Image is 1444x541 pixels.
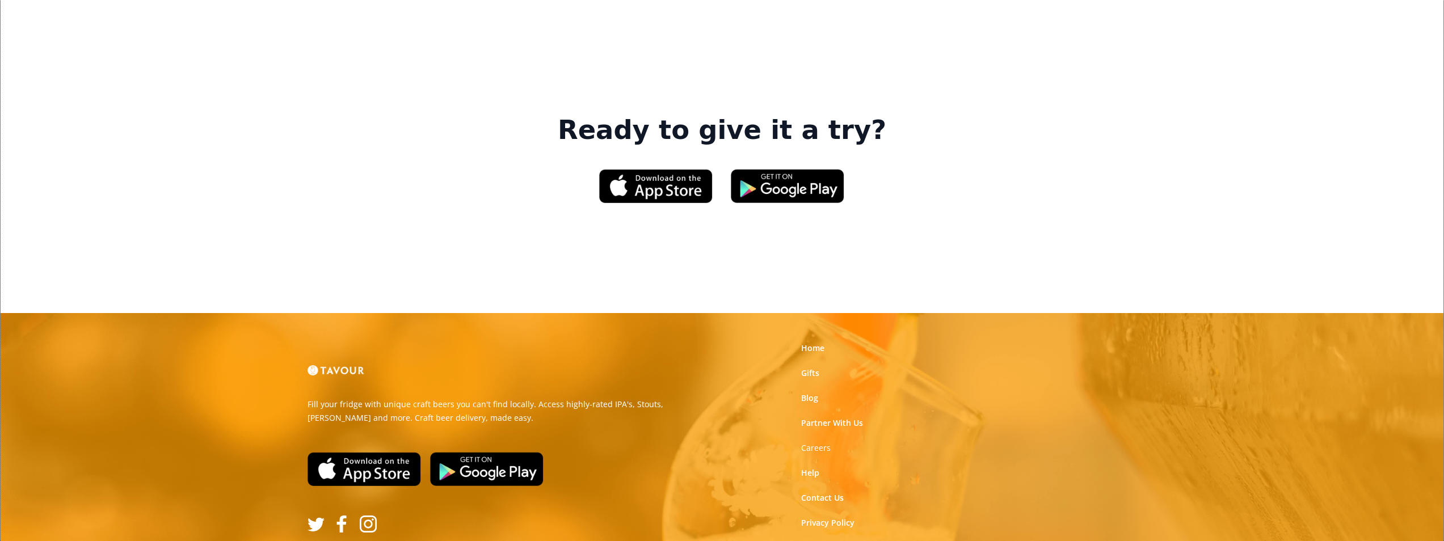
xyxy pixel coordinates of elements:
a: Gifts [801,367,819,379]
strong: Ready to give it a try? [558,115,886,146]
a: Partner With Us [801,417,863,429]
a: Blog [801,392,818,404]
strong: Careers [801,442,831,453]
a: Careers [801,442,831,454]
a: Contact Us [801,492,844,504]
a: Privacy Policy [801,517,854,529]
a: Home [801,343,824,354]
a: Help [801,467,819,479]
p: Fill your fridge with unique craft beers you can't find locally. Access highly-rated IPA's, Stout... [308,398,714,425]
